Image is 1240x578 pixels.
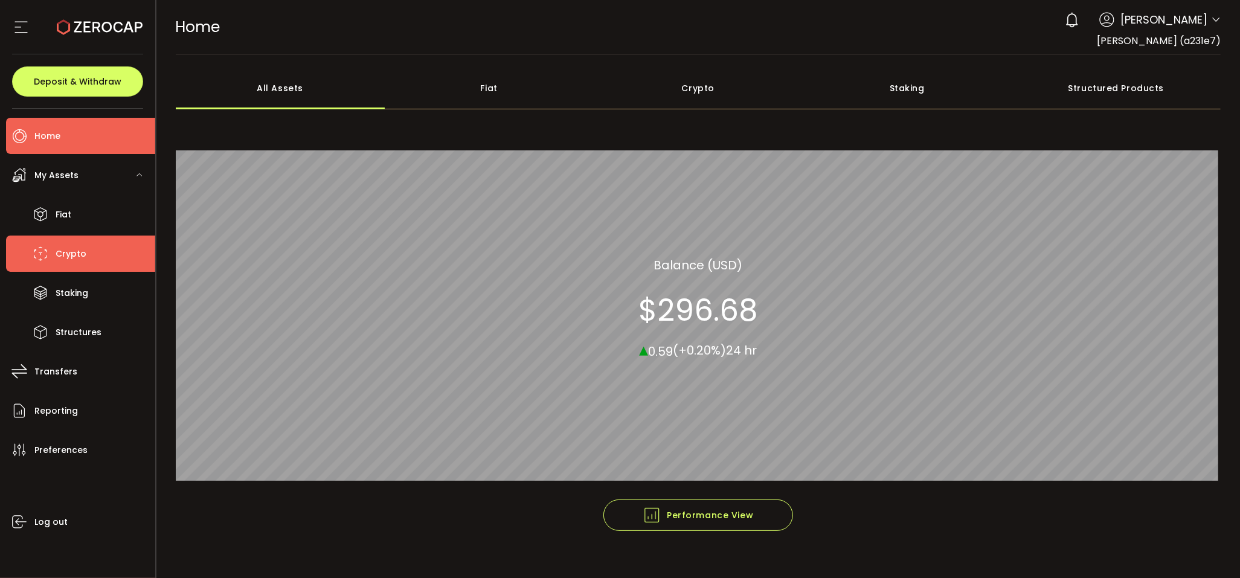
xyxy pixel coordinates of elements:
[34,402,78,420] span: Reporting
[12,66,143,97] button: Deposit & Withdraw
[34,442,88,459] span: Preferences
[34,127,60,145] span: Home
[803,67,1012,109] div: Staking
[673,342,726,359] span: (+0.20%)
[603,499,793,531] button: Performance View
[648,343,673,360] span: 0.59
[654,256,742,274] section: Balance (USD)
[385,67,594,109] div: Fiat
[34,167,79,184] span: My Assets
[176,16,220,37] span: Home
[1097,34,1221,48] span: [PERSON_NAME] (a231e7)
[56,284,88,302] span: Staking
[594,67,803,109] div: Crypto
[1120,11,1207,28] span: [PERSON_NAME]
[56,324,101,341] span: Structures
[176,67,385,109] div: All Assets
[34,77,121,86] span: Deposit & Withdraw
[56,206,71,223] span: Fiat
[56,245,86,263] span: Crypto
[643,506,753,524] span: Performance View
[638,292,758,329] section: $296.68
[34,513,68,531] span: Log out
[1012,67,1221,109] div: Structured Products
[34,363,77,381] span: Transfers
[726,342,757,359] span: 24 hr
[639,336,648,362] span: ▴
